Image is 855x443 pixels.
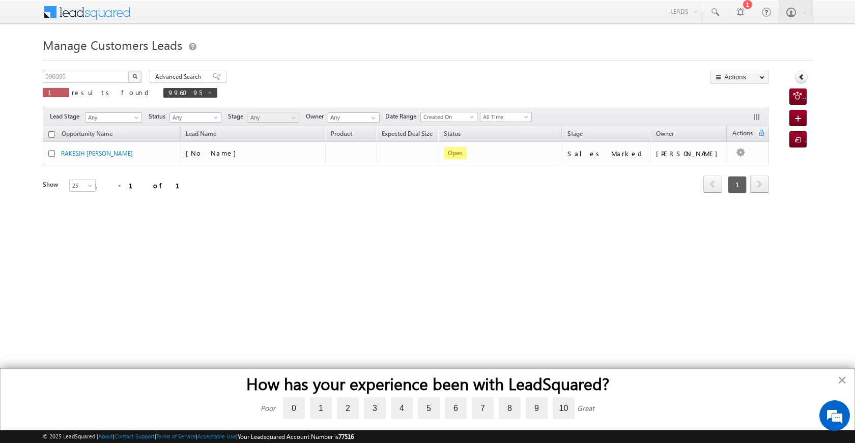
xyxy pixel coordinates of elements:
span: prev [703,175,722,193]
span: Created On [421,112,474,122]
span: next [750,175,769,193]
span: Status [149,112,169,121]
label: 7 [472,397,494,419]
span: 77516 [338,433,354,440]
span: © 2025 LeadSquared | | | | | [43,432,354,441]
span: Advanced Search [155,72,205,81]
span: Manage Customers Leads [43,37,182,53]
span: Actions [727,128,758,141]
span: [No Name] [186,149,241,157]
span: 996095 [168,88,202,97]
div: 1 - 1 of 1 [94,180,192,191]
h2: How has your experience been with LeadSquared? [21,374,834,393]
a: RAKESJH [PERSON_NAME] [61,150,133,157]
span: results found [72,88,153,97]
span: Expected Deal Size [382,130,433,137]
span: Stage [567,130,583,137]
span: All Time [480,112,529,122]
label: 1 [310,397,332,419]
div: Sales Marked [567,149,646,158]
a: Terms of Service [156,433,196,439]
button: Actions [710,71,769,83]
span: Date Range [385,112,420,121]
span: 25 [70,181,97,190]
div: [PERSON_NAME] [656,149,723,158]
input: Type to Search [328,112,380,123]
a: Acceptable Use [197,433,236,439]
a: About [98,433,113,439]
span: Any [85,113,138,122]
button: Close [837,372,847,388]
span: Lead Name [181,128,221,141]
label: 9 [526,397,548,419]
label: 10 [553,397,575,419]
label: 0 [283,397,305,419]
label: 8 [499,397,521,419]
span: Any [170,113,218,122]
span: Your Leadsquared Account Number is [238,433,354,440]
span: Owner [656,130,674,137]
span: Open [444,147,467,159]
span: Opportunity Name [62,130,112,137]
span: Stage [228,112,247,121]
label: 4 [391,397,413,419]
div: Great [577,403,594,413]
div: Poor [261,403,275,413]
input: Check all records [48,131,55,138]
a: Contact Support [115,433,155,439]
label: 2 [337,397,359,419]
label: 6 [445,397,467,419]
a: Status [439,128,466,141]
label: 5 [418,397,440,419]
span: Any [248,113,296,122]
span: Product [331,130,352,137]
label: 3 [364,397,386,419]
span: Owner [306,112,328,121]
img: Search [132,74,137,79]
a: Show All Items [366,113,379,123]
div: Show [43,180,61,189]
span: 1 [728,176,747,193]
span: Lead Stage [50,112,83,121]
span: 1 [48,88,64,97]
